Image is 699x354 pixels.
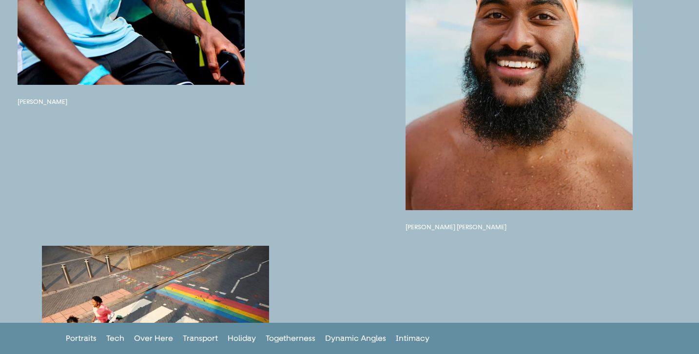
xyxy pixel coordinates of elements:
[325,334,386,343] a: Dynamic Angles
[66,334,97,343] a: Portraits
[18,98,245,106] h3: [PERSON_NAME]
[266,334,315,343] a: Togetherness
[134,334,173,343] a: Over Here
[396,334,429,343] a: Intimacy
[183,334,218,343] a: Transport
[406,223,633,231] h3: [PERSON_NAME] [PERSON_NAME]
[228,334,256,343] a: Holiday
[106,334,124,343] a: Tech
